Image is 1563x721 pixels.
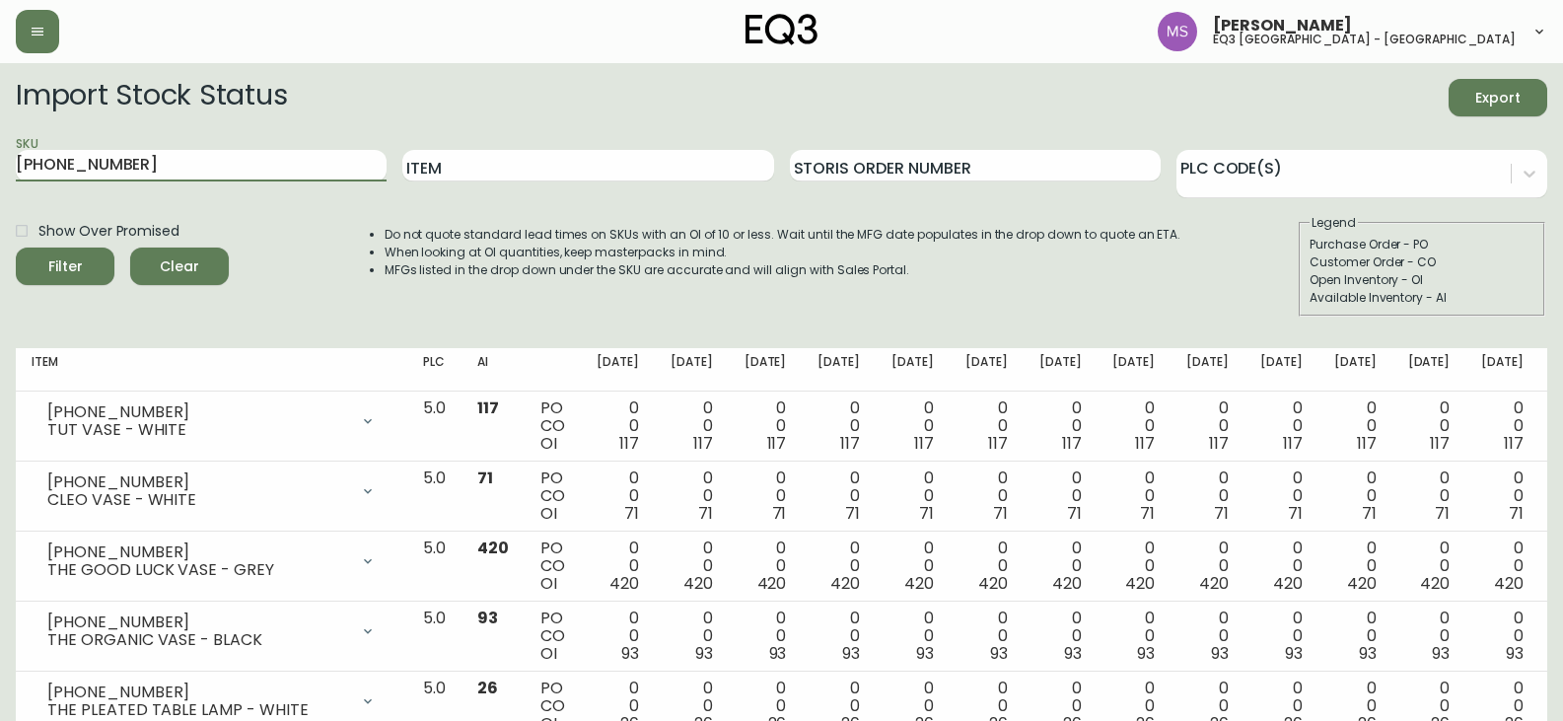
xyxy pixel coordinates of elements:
div: 0 0 [1112,540,1155,593]
div: 0 0 [891,540,934,593]
span: 420 [1347,572,1377,595]
div: 0 0 [1408,610,1451,663]
span: 420 [757,572,787,595]
span: 117 [1430,432,1450,455]
span: 93 [1506,642,1524,665]
div: 0 0 [1334,610,1377,663]
td: 5.0 [407,532,462,602]
div: 0 0 [1260,540,1303,593]
th: [DATE] [1171,348,1244,392]
div: 0 0 [1408,469,1451,523]
img: logo [746,14,818,45]
span: 71 [919,502,934,525]
div: PO CO [540,469,565,523]
div: Purchase Order - PO [1310,236,1534,253]
div: 0 0 [1112,469,1155,523]
span: 93 [769,642,787,665]
span: 93 [916,642,934,665]
div: Available Inventory - AI [1310,289,1534,307]
span: 420 [1125,572,1155,595]
div: 0 0 [817,540,860,593]
span: 117 [1357,432,1377,455]
span: Show Over Promised [38,221,179,242]
div: 0 0 [1039,399,1082,453]
div: 0 0 [1481,399,1524,453]
div: 0 0 [1112,610,1155,663]
div: 0 0 [1260,610,1303,663]
td: 5.0 [407,602,462,672]
span: 93 [1285,642,1303,665]
span: 93 [1432,642,1450,665]
img: 1b6e43211f6f3cc0b0729c9049b8e7af [1158,12,1197,51]
span: 117 [767,432,787,455]
span: 93 [1064,642,1082,665]
span: 117 [619,432,639,455]
div: 0 0 [1186,399,1229,453]
div: 0 0 [597,399,639,453]
div: 0 0 [597,610,639,663]
td: 5.0 [407,392,462,462]
div: [PHONE_NUMBER] [47,473,348,491]
th: [DATE] [950,348,1024,392]
div: THE PLEATED TABLE LAMP - WHITE [47,701,348,719]
div: Customer Order - CO [1310,253,1534,271]
th: [DATE] [1244,348,1318,392]
div: PO CO [540,610,565,663]
div: 0 0 [891,469,934,523]
div: 0 0 [817,469,860,523]
div: 0 0 [1334,540,1377,593]
span: 93 [477,607,498,629]
div: 0 0 [1408,399,1451,453]
h2: Import Stock Status [16,79,287,116]
div: 0 0 [1481,469,1524,523]
span: 71 [845,502,860,525]
span: 117 [840,432,860,455]
span: 117 [1209,432,1229,455]
div: 0 0 [891,610,934,663]
th: [DATE] [1097,348,1171,392]
div: Open Inventory - OI [1310,271,1534,289]
div: 0 0 [965,399,1008,453]
span: 420 [978,572,1008,595]
legend: Legend [1310,214,1358,232]
span: 93 [990,642,1008,665]
th: AI [462,348,525,392]
th: [DATE] [802,348,876,392]
th: [DATE] [1318,348,1392,392]
span: 420 [1199,572,1229,595]
th: [DATE] [1024,348,1098,392]
div: [PHONE_NUMBER] [47,684,348,701]
h5: eq3 [GEOGRAPHIC_DATA] - [GEOGRAPHIC_DATA] [1213,34,1516,45]
div: [PHONE_NUMBER]CLEO VASE - WHITE [32,469,391,513]
span: 117 [1062,432,1082,455]
button: Filter [16,248,114,285]
li: Do not quote standard lead times on SKUs with an OI of 10 or less. Wait until the MFG date popula... [385,226,1181,244]
div: 0 0 [597,469,639,523]
div: 0 0 [817,399,860,453]
th: Item [16,348,407,392]
div: [PHONE_NUMBER]TUT VASE - WHITE [32,399,391,443]
div: PO CO [540,540,565,593]
span: 93 [1211,642,1229,665]
div: 0 0 [891,399,934,453]
span: 420 [1420,572,1450,595]
span: Clear [146,254,213,279]
span: 117 [914,432,934,455]
div: 0 0 [965,540,1008,593]
div: [PHONE_NUMBER]THE GOOD LUCK VASE - GREY [32,540,391,583]
span: 117 [477,397,499,419]
div: 0 0 [1260,399,1303,453]
div: 0 0 [965,610,1008,663]
span: 117 [988,432,1008,455]
span: 71 [1140,502,1155,525]
div: 0 0 [817,610,860,663]
div: 0 0 [1334,399,1377,453]
div: 0 0 [1186,610,1229,663]
span: 420 [609,572,639,595]
th: [DATE] [876,348,950,392]
div: CLEO VASE - WHITE [47,491,348,509]
th: [DATE] [1465,348,1539,392]
span: 93 [1359,642,1377,665]
div: 0 0 [1408,540,1451,593]
div: 0 0 [745,610,787,663]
